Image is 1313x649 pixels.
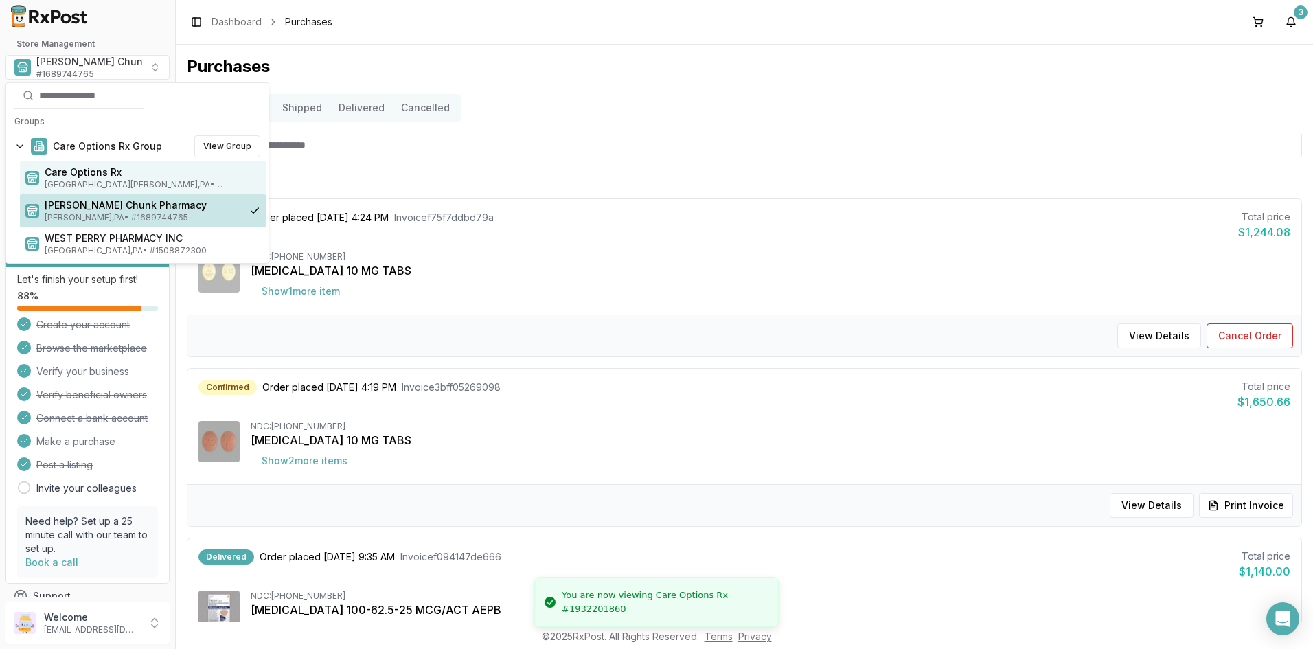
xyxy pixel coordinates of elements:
div: NDC: [PHONE_NUMBER] [251,421,1290,432]
button: Select a view [5,55,170,80]
div: [MEDICAL_DATA] 100-62.5-25 MCG/ACT AEPB [251,602,1290,618]
p: Let's finish your setup first! [17,273,158,286]
div: [MEDICAL_DATA] 10 MG TABS [251,262,1290,279]
a: Invite your colleagues [36,481,137,495]
img: RxPost Logo [5,5,93,27]
span: Make a purchase [36,435,115,448]
span: Order placed [DATE] 9:35 AM [260,550,395,564]
span: Purchases [285,15,332,29]
span: Invoice f75f7ddbd79a [394,211,494,225]
div: Open Intercom Messenger [1266,602,1299,635]
button: Shipped [274,97,330,119]
span: [PERSON_NAME] , PA • # 1689744765 [45,212,238,223]
span: Post a listing [36,458,93,472]
span: [PERSON_NAME] Chunk Pharmacy [45,198,238,212]
p: Welcome [44,611,139,624]
div: Confirmed [198,380,257,395]
span: Verify your business [36,365,129,378]
span: Create your account [36,318,130,332]
div: $1,650.66 [1237,394,1290,410]
span: Order placed [DATE] 4:24 PM [253,211,389,225]
button: View Details [1117,323,1201,348]
img: User avatar [14,612,36,634]
span: Verify beneficial owners [36,388,147,402]
button: Print Invoice [1199,493,1293,518]
p: [EMAIL_ADDRESS][DOMAIN_NAME] [44,624,139,635]
img: Trelegy Ellipta 100-62.5-25 MCG/ACT AEPB [198,591,240,632]
button: Show2more items [251,448,358,473]
button: 3 [1280,11,1302,33]
button: Cancelled [393,97,458,119]
button: Cancel Order [1207,323,1293,348]
a: Dashboard [212,15,262,29]
span: Invoice f094147de666 [400,550,501,564]
button: View Group [194,135,260,157]
p: Need help? Set up a 25 minute call with our team to set up. [25,514,150,556]
span: [GEOGRAPHIC_DATA][PERSON_NAME] , PA • # 1932201860 [45,179,260,190]
button: Support [5,584,170,608]
div: Total price [1239,549,1290,563]
span: Invoice 3bff05269098 [402,380,501,394]
span: Browse the marketplace [36,341,147,355]
div: Delivered [198,549,254,565]
span: # 1689744765 [36,69,94,80]
h1: Purchases [187,56,1302,78]
span: WEST PERRY PHARMACY INC [45,231,260,245]
div: Total price [1238,210,1290,224]
img: Xarelto 10 MG TABS [198,421,240,462]
h2: Store Management [5,38,170,49]
div: NDC: [PHONE_NUMBER] [251,251,1290,262]
span: Care Options Rx [45,166,260,179]
nav: breadcrumb [212,15,332,29]
button: Show1more item [251,279,351,304]
a: Book a call [25,556,78,568]
img: Jardiance 10 MG TABS [198,251,240,293]
span: 88 % [17,289,38,303]
button: Delivered [330,97,393,119]
span: Connect a bank account [36,411,148,425]
span: Order placed [DATE] 4:19 PM [262,380,396,394]
span: Care Options Rx Group [53,139,162,153]
div: $1,244.08 [1238,224,1290,240]
a: Terms [705,630,733,642]
div: $1,140.00 [1239,563,1290,580]
span: [PERSON_NAME] Chunk Pharmacy [36,55,198,69]
div: 3 [1294,5,1308,19]
span: [GEOGRAPHIC_DATA] , PA • # 1508872300 [45,245,260,256]
div: You are now viewing Care Options Rx #1932201860 [562,589,767,615]
div: NDC: [PHONE_NUMBER] [251,591,1290,602]
div: Groups [9,112,266,131]
a: Privacy [738,630,772,642]
div: [MEDICAL_DATA] 10 MG TABS [251,432,1290,448]
button: View Details [1110,493,1194,518]
button: Show1more item [251,618,351,643]
div: Total price [1237,380,1290,394]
